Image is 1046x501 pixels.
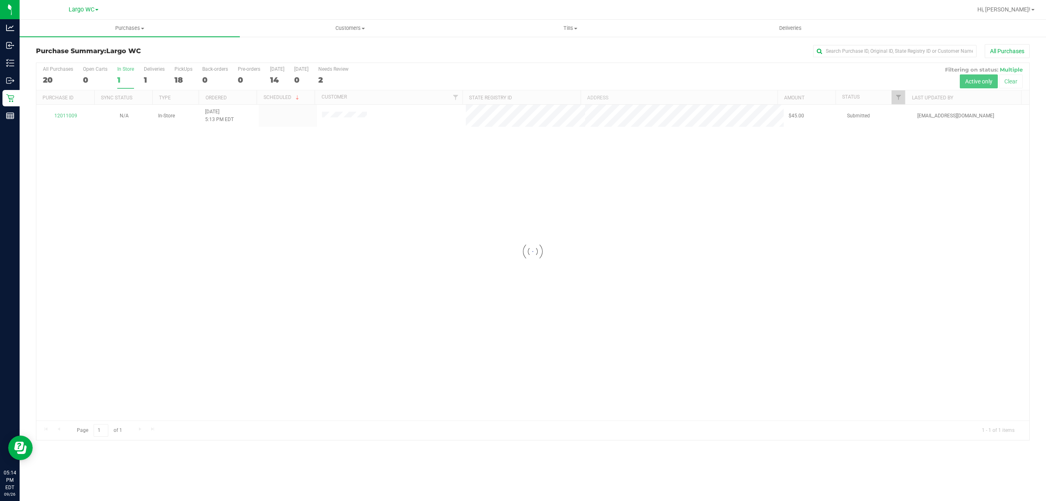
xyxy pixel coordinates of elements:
a: Deliveries [680,20,901,37]
iframe: Resource center [8,436,33,460]
inline-svg: Inventory [6,59,14,67]
span: Purchases [20,25,240,32]
span: Deliveries [768,25,813,32]
inline-svg: Inbound [6,41,14,49]
p: 09/26 [4,491,16,497]
h3: Purchase Summary: [36,47,367,55]
span: Tills [460,25,680,32]
a: Purchases [20,20,240,37]
a: Customers [240,20,460,37]
inline-svg: Outbound [6,76,14,85]
p: 05:14 PM EDT [4,469,16,491]
input: Search Purchase ID, Original ID, State Registry ID or Customer Name... [813,45,977,57]
a: Tills [460,20,680,37]
inline-svg: Retail [6,94,14,102]
button: All Purchases [985,44,1030,58]
span: Largo WC [106,47,141,55]
inline-svg: Reports [6,112,14,120]
inline-svg: Analytics [6,24,14,32]
span: Customers [240,25,460,32]
span: Largo WC [69,6,94,13]
span: Hi, [PERSON_NAME]! [977,6,1030,13]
